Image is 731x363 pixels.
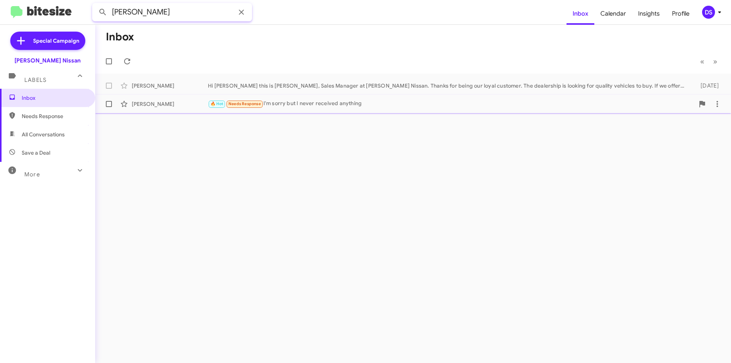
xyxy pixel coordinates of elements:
[567,3,594,25] a: Inbox
[666,3,696,25] a: Profile
[696,54,709,69] button: Previous
[228,101,261,106] span: Needs Response
[132,82,208,90] div: [PERSON_NAME]
[594,3,632,25] a: Calendar
[632,3,666,25] a: Insights
[688,82,725,90] div: [DATE]
[211,101,223,106] span: 🔥 Hot
[132,100,208,108] div: [PERSON_NAME]
[22,94,86,102] span: Inbox
[24,77,46,83] span: Labels
[702,6,715,19] div: DS
[92,3,252,21] input: Search
[709,54,722,69] button: Next
[22,131,65,138] span: All Conversations
[696,54,722,69] nav: Page navigation example
[208,99,694,108] div: I'm sorry but I never received anything
[22,149,50,157] span: Save a Deal
[10,32,85,50] a: Special Campaign
[24,171,40,178] span: More
[14,57,81,64] div: [PERSON_NAME] Nissan
[208,82,688,90] div: Hi [PERSON_NAME] this is [PERSON_NAME], Sales Manager at [PERSON_NAME] Nissan. Thanks for being o...
[22,112,86,120] span: Needs Response
[700,57,704,66] span: «
[713,57,717,66] span: »
[33,37,79,45] span: Special Campaign
[106,31,134,43] h1: Inbox
[696,6,723,19] button: DS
